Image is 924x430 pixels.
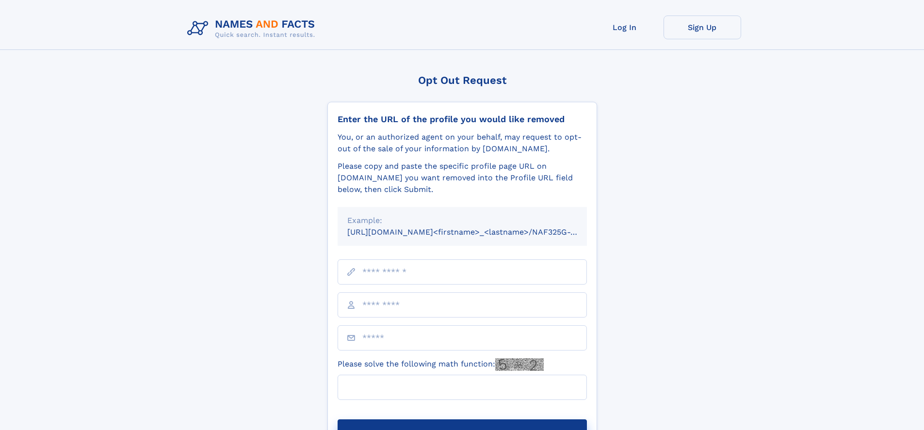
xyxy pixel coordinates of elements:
[586,16,664,39] a: Log In
[183,16,323,42] img: Logo Names and Facts
[338,131,587,155] div: You, or an authorized agent on your behalf, may request to opt-out of the sale of your informatio...
[338,114,587,125] div: Enter the URL of the profile you would like removed
[338,160,587,195] div: Please copy and paste the specific profile page URL on [DOMAIN_NAME] you want removed into the Pr...
[347,227,605,237] small: [URL][DOMAIN_NAME]<firstname>_<lastname>/NAF325G-xxxxxxxx
[338,358,544,371] label: Please solve the following math function:
[664,16,741,39] a: Sign Up
[347,215,577,226] div: Example:
[327,74,597,86] div: Opt Out Request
